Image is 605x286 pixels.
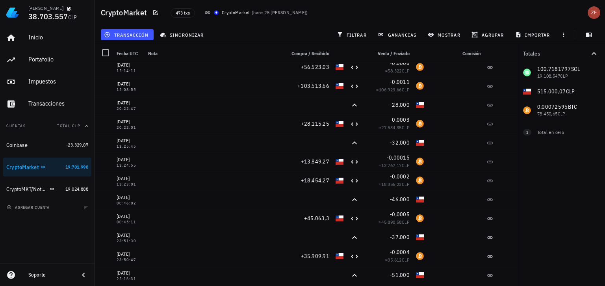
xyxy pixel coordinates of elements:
span: -0,0011 [390,78,410,85]
span: Nota [148,50,158,56]
div: avatar [588,6,600,19]
span: 1 [526,129,528,136]
span: -51.000 [390,271,410,279]
img: CryptoMKT [214,10,219,15]
span: 35.612 [388,257,401,263]
div: CryptoMarket [222,9,250,17]
button: CuentasTotal CLP [3,117,91,136]
span: ≈ [379,162,410,168]
div: Nota [145,44,282,63]
img: LedgiFi [6,6,19,19]
span: +35.909,91 [301,253,330,260]
span: 13.767,17 [381,162,402,168]
span: importar [517,32,550,38]
div: [DATE] [117,193,142,201]
div: Impuestos [28,78,88,85]
div: 00:45:11 [117,220,142,224]
span: Venta / Enviado [378,50,410,56]
span: +103.513,66 [297,82,329,89]
div: CLP-icon [336,176,343,184]
button: importar [512,29,555,40]
button: agregar cuenta [5,203,53,211]
span: -37.000 [390,234,410,241]
div: BTC-icon [416,63,424,71]
div: CLP-icon [336,158,343,165]
a: Impuestos [3,72,91,91]
div: [DATE] [117,231,142,239]
div: CLP-icon [336,214,343,222]
span: ≈ [385,257,410,263]
div: BTC-icon [416,252,424,260]
div: BTC-icon [416,214,424,222]
span: 58.322 [388,68,401,74]
span: 18.356,23 [381,181,402,187]
span: -23.329,07 [66,142,88,148]
a: CryptoMKT/NotBank 19.024.888 [3,180,91,199]
span: -0,0003 [390,116,410,123]
span: ≈ [379,219,410,225]
span: ≈ [385,68,410,74]
div: CLP-icon [416,101,424,109]
div: 13:25:45 [117,145,142,149]
span: filtrar [338,32,367,38]
span: agrupar [473,32,504,38]
button: agrupar [468,29,508,40]
button: filtrar [334,29,371,40]
div: 22:16:31 [117,277,142,281]
div: Total en cero [537,129,583,136]
div: Inicio [28,33,88,41]
span: ganancias [379,32,416,38]
div: BTC-icon [416,82,424,90]
span: sincronizar [161,32,204,38]
div: Totales [523,51,589,56]
div: CLP-icon [416,195,424,203]
h1: CryptoMarket [101,6,150,19]
a: Transacciones [3,95,91,113]
button: mostrar [425,29,465,40]
div: [DATE] [117,118,142,126]
span: ≈ [379,124,410,130]
span: +13.849,27 [301,158,330,165]
div: 23:50:47 [117,258,142,262]
a: Portafolio [3,50,91,69]
span: -0,0002 [390,173,410,180]
span: ( ) [252,9,308,17]
div: 23:51:30 [117,239,142,243]
span: CLP [402,68,410,74]
div: 20:22:01 [117,126,142,130]
div: CryptoMKT/NotBank [6,186,48,193]
span: 27.534,35 [381,124,402,130]
span: 19.024.888 [65,186,88,192]
span: CLP [402,181,410,187]
a: Inicio [3,28,91,47]
span: -32.000 [390,139,410,146]
div: CLP-icon [416,139,424,147]
span: -0,00015 [387,154,410,161]
span: 106.923,66 [379,87,402,93]
span: +28.115,25 [301,120,330,127]
div: Coinbase [6,142,28,149]
span: -0,0005 [390,211,410,218]
div: 13:24:55 [117,163,142,167]
div: [DATE] [117,269,142,277]
div: CLP-icon [416,233,424,241]
div: [DATE] [117,156,142,163]
div: CLP-icon [336,120,343,128]
span: ≈ [379,181,410,187]
span: agregar cuenta [8,205,50,210]
div: Soporte [28,272,72,278]
div: [DATE] [117,99,142,107]
div: Comisión [427,44,484,63]
span: CLP [68,14,77,21]
span: Comisión [462,50,481,56]
span: -0,0006 [390,59,410,67]
span: transacción [106,32,148,38]
span: 45.890,58 [381,219,402,225]
button: sincronizar [157,29,209,40]
span: +18.454,27 [301,177,330,184]
div: Fecha UTC [113,44,145,63]
div: CryptoMarket [6,164,39,171]
div: [DATE] [117,80,142,88]
div: [PERSON_NAME] [28,5,63,11]
span: Total CLP [57,123,80,128]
